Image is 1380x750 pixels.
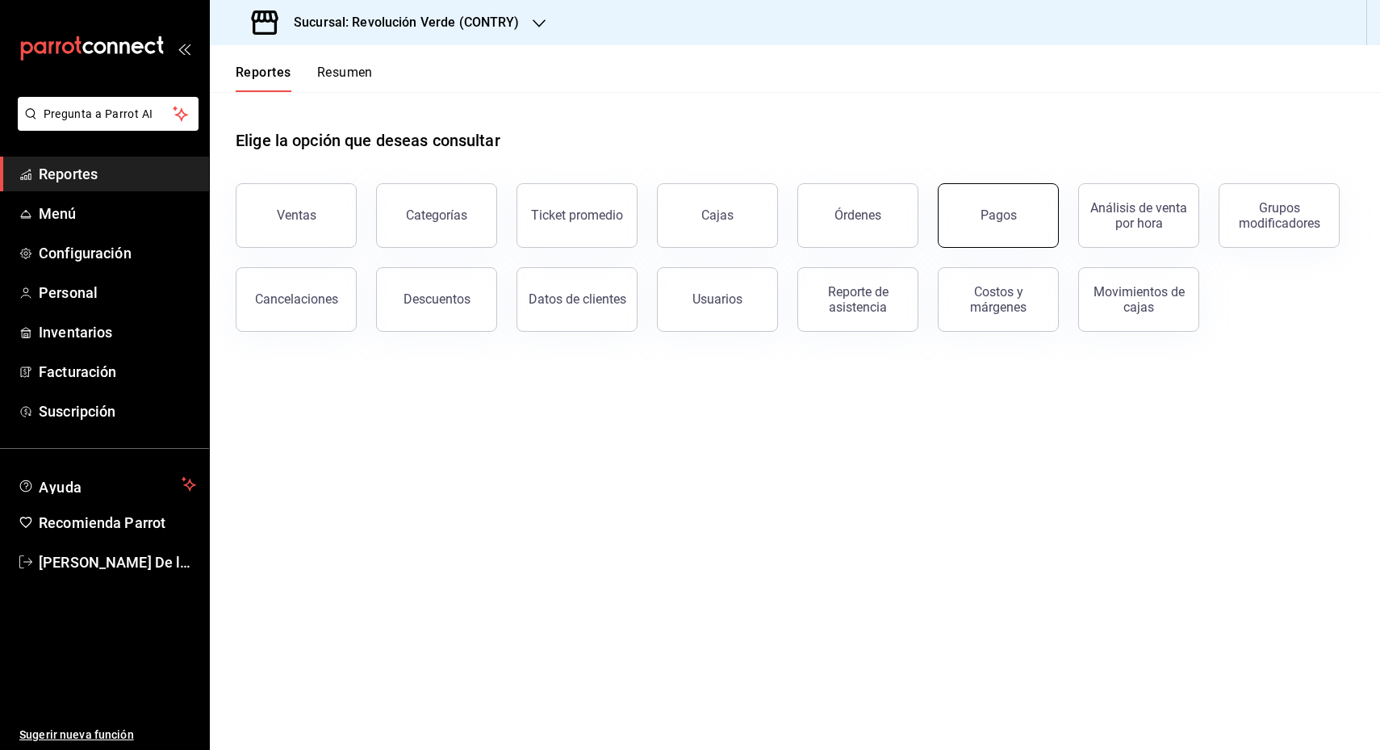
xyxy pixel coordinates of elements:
[39,475,175,494] span: Ayuda
[1219,183,1340,248] button: Grupos modificadores
[44,106,174,123] span: Pregunta a Parrot AI
[981,207,1017,223] div: Pagos
[692,291,742,307] div: Usuarios
[236,267,357,332] button: Cancelaciones
[797,267,918,332] button: Reporte de asistencia
[39,321,196,343] span: Inventarios
[404,291,470,307] div: Descuentos
[948,284,1048,315] div: Costos y márgenes
[39,551,196,573] span: [PERSON_NAME] De la [PERSON_NAME]
[39,203,196,224] span: Menú
[1229,200,1329,231] div: Grupos modificadores
[236,183,357,248] button: Ventas
[19,727,196,744] span: Sugerir nueva función
[701,207,734,223] div: Cajas
[255,291,338,307] div: Cancelaciones
[1078,267,1199,332] button: Movimientos de cajas
[277,207,316,223] div: Ventas
[657,267,778,332] button: Usuarios
[39,282,196,304] span: Personal
[178,42,190,55] button: open_drawer_menu
[808,284,908,315] div: Reporte de asistencia
[39,242,196,264] span: Configuración
[516,183,638,248] button: Ticket promedio
[18,97,199,131] button: Pregunta a Parrot AI
[938,183,1059,248] button: Pagos
[39,163,196,185] span: Reportes
[376,267,497,332] button: Descuentos
[938,267,1059,332] button: Costos y márgenes
[376,183,497,248] button: Categorías
[236,65,291,92] button: Reportes
[281,13,520,32] h3: Sucursal: Revolución Verde (CONTRY)
[1089,284,1189,315] div: Movimientos de cajas
[529,291,626,307] div: Datos de clientes
[39,512,196,534] span: Recomienda Parrot
[236,128,500,153] h1: Elige la opción que deseas consultar
[657,183,778,248] button: Cajas
[531,207,623,223] div: Ticket promedio
[317,65,373,92] button: Resumen
[516,267,638,332] button: Datos de clientes
[1078,183,1199,248] button: Análisis de venta por hora
[39,400,196,422] span: Suscripción
[1089,200,1189,231] div: Análisis de venta por hora
[39,361,196,383] span: Facturación
[236,65,373,92] div: navigation tabs
[11,117,199,134] a: Pregunta a Parrot AI
[797,183,918,248] button: Órdenes
[406,207,467,223] div: Categorías
[834,207,881,223] div: Órdenes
